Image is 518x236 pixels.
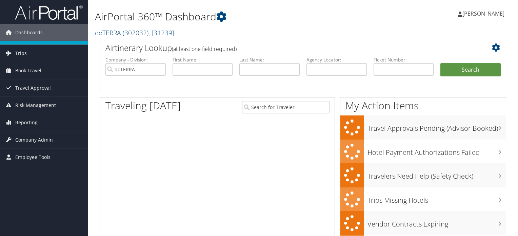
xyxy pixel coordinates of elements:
[15,24,43,41] span: Dashboards
[15,131,53,148] span: Company Admin
[242,101,330,113] input: Search for Traveler
[123,28,148,37] span: ( 302032 )
[367,120,506,133] h3: Travel Approvals Pending (Advisor Booked)
[367,144,506,157] h3: Hotel Payment Authorizations Failed
[340,211,506,235] a: Vendor Contracts Expiring
[367,168,506,181] h3: Travelers Need Help (Safety Check)
[440,63,501,77] button: Search
[340,115,506,140] a: Travel Approvals Pending (Advisor Booked)
[105,56,166,63] label: Company - Division:
[306,56,367,63] label: Agency Locator:
[173,56,233,63] label: First Name:
[462,10,504,17] span: [PERSON_NAME]
[374,56,434,63] label: Ticket Number:
[239,56,300,63] label: Last Name:
[148,28,174,37] span: , [ 31239 ]
[172,45,237,53] span: (at least one field required)
[15,97,56,114] span: Risk Management
[340,140,506,164] a: Hotel Payment Authorizations Failed
[15,114,38,131] span: Reporting
[340,98,506,113] h1: My Action Items
[367,192,506,205] h3: Trips Missing Hotels
[15,45,27,62] span: Trips
[15,4,83,20] img: airportal-logo.png
[340,187,506,212] a: Trips Missing Hotels
[105,42,467,54] h2: Airtinerary Lookup
[105,98,181,113] h1: Traveling [DATE]
[15,149,51,166] span: Employee Tools
[95,28,174,37] a: doTERRA
[367,216,506,229] h3: Vendor Contracts Expiring
[15,79,51,96] span: Travel Approval
[458,3,511,24] a: [PERSON_NAME]
[15,62,41,79] span: Book Travel
[340,163,506,187] a: Travelers Need Help (Safety Check)
[95,10,373,24] h1: AirPortal 360™ Dashboard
